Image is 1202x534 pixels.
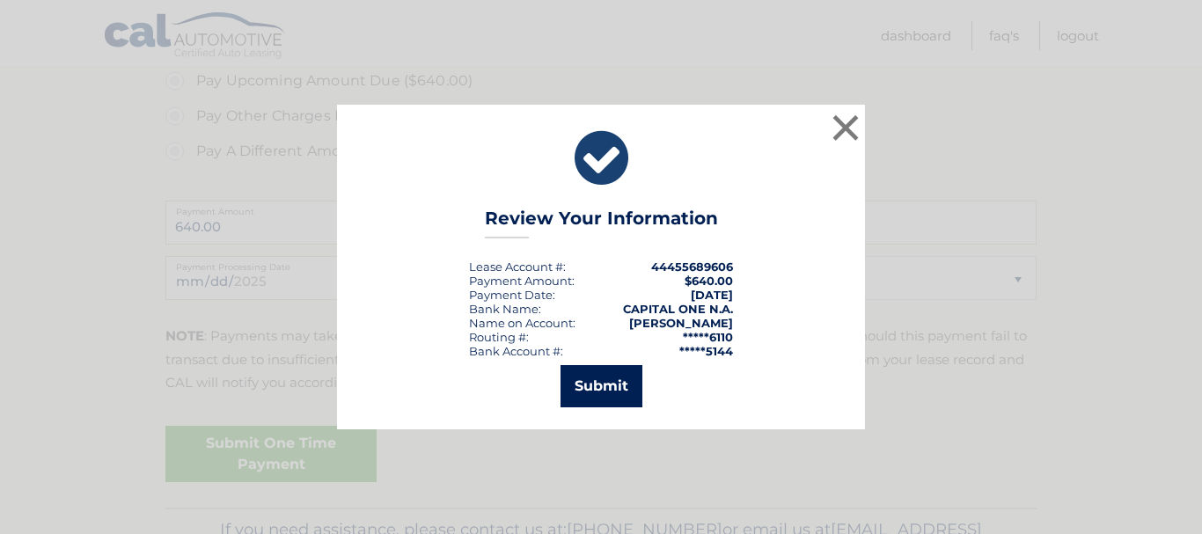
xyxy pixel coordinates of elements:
[828,110,863,145] button: ×
[651,260,733,274] strong: 44455689606
[623,302,733,316] strong: CAPITAL ONE N.A.
[485,208,718,238] h3: Review Your Information
[469,274,575,288] div: Payment Amount:
[469,260,566,274] div: Lease Account #:
[469,330,529,344] div: Routing #:
[469,302,541,316] div: Bank Name:
[469,316,575,330] div: Name on Account:
[685,274,733,288] span: $640.00
[469,344,563,358] div: Bank Account #:
[469,288,553,302] span: Payment Date
[469,288,555,302] div: :
[629,316,733,330] strong: [PERSON_NAME]
[691,288,733,302] span: [DATE]
[561,365,642,407] button: Submit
